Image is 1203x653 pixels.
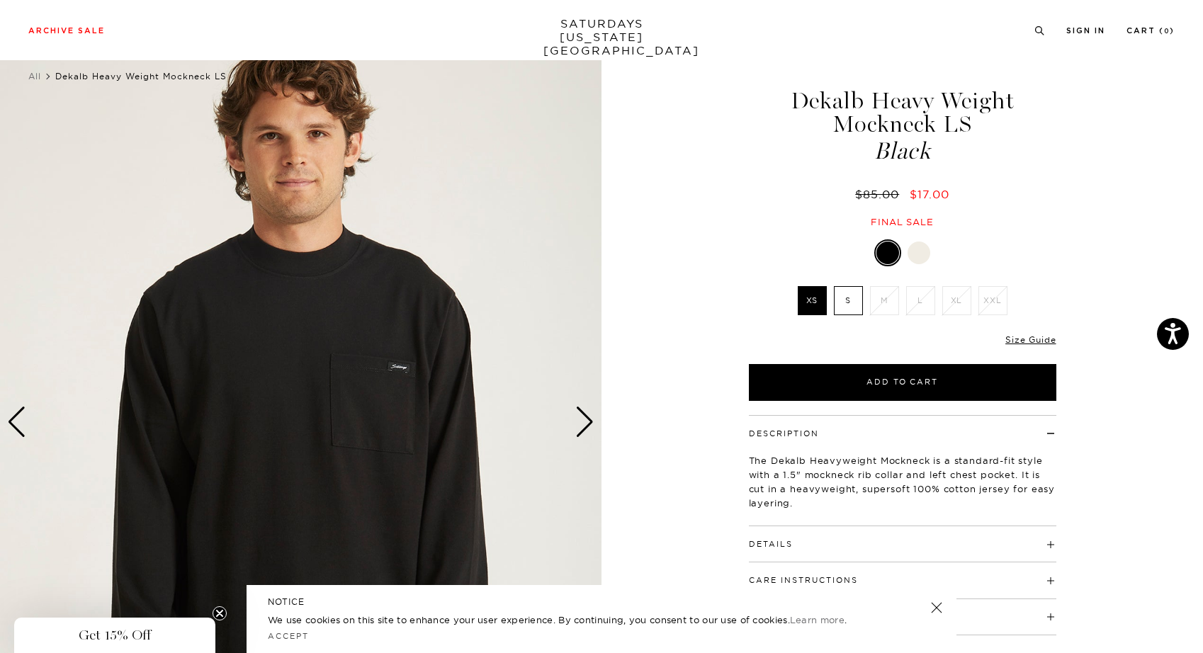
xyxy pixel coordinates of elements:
label: S [834,286,863,315]
span: Black [747,140,1058,163]
del: $85.00 [855,187,905,201]
button: Close teaser [213,606,227,620]
button: Description [749,430,819,438]
div: Get 15% OffClose teaser [14,618,215,653]
a: Learn more [790,614,845,625]
small: 0 [1164,28,1170,35]
div: Final sale [747,216,1058,228]
a: SATURDAYS[US_STATE][GEOGRAPHIC_DATA] [543,17,660,57]
a: Sign In [1066,27,1105,35]
button: Care Instructions [749,577,858,584]
span: Get 15% Off [79,627,151,644]
button: Details [749,540,793,548]
a: Accept [268,631,309,641]
a: Size Guide [1005,334,1056,345]
p: The Dekalb Heavyweight Mockneck is a standard-fit style with a 1.5" mockneck rib collar and left ... [749,453,1056,510]
a: Cart (0) [1126,27,1175,35]
div: Previous slide [7,407,26,438]
div: Next slide [575,407,594,438]
span: Dekalb Heavy Weight Mockneck LS [55,71,227,81]
h5: NOTICE [268,596,935,608]
label: XS [798,286,827,315]
h1: Dekalb Heavy Weight Mockneck LS [747,89,1058,163]
span: $17.00 [910,187,949,201]
a: All [28,71,41,81]
button: Add to Cart [749,364,1056,401]
a: Archive Sale [28,27,105,35]
p: We use cookies on this site to enhance your user experience. By continuing, you consent to our us... [268,613,885,627]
